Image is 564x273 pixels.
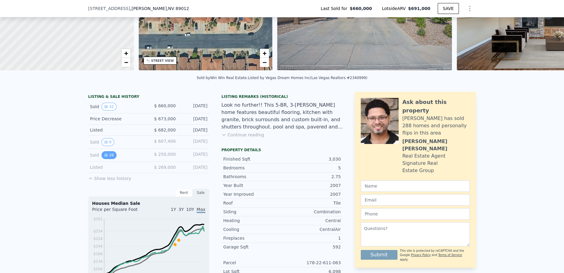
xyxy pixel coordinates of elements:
[223,209,282,215] div: Siding
[181,138,207,146] div: [DATE]
[181,151,207,159] div: [DATE]
[221,94,343,99] div: Listing Remarks (Historical)
[263,49,267,57] span: +
[223,244,282,250] div: Garage Sqft
[88,94,209,100] div: LISTING & SALE HISTORY
[223,182,282,188] div: Year Built
[186,207,194,212] span: 10Y
[192,189,209,197] div: Sale
[282,191,341,197] div: 2007
[167,6,189,11] span: , NV 89012
[154,152,176,157] span: $ 250,000
[260,58,269,67] a: Zoom out
[130,5,189,12] span: , [PERSON_NAME]
[402,138,470,152] div: [PERSON_NAME] [PERSON_NAME]
[223,218,282,224] div: Heating
[154,165,176,170] span: $ 269,000
[92,206,149,216] div: Price per Square Foot
[282,182,341,188] div: 2007
[93,267,103,271] tspan: $104
[361,208,470,220] input: Phone
[400,249,470,262] div: This site is protected by reCAPTCHA and the Google and apply.
[282,174,341,180] div: 2.75
[90,103,144,111] div: Sold
[90,138,144,146] div: Sold
[93,217,103,221] tspan: $301
[408,6,430,11] span: $691,000
[282,244,341,250] div: 592
[438,253,462,257] a: Terms of Service
[101,103,116,111] button: View historical data
[121,58,131,67] a: Zoom out
[248,76,367,80] div: Listed by Vegas Dream Homes Inc (Las Vegas Realtors #2340999)
[263,58,267,66] span: −
[282,260,341,266] div: 178-22-611-063
[90,151,144,159] div: Sold
[282,226,341,232] div: CentralAir
[197,207,205,213] span: Max
[151,58,174,63] div: STREET VIEW
[402,98,470,115] div: Ask about this property
[101,151,116,159] button: View historical data
[361,194,470,206] input: Email
[171,207,176,212] span: 1Y
[282,156,341,162] div: 3,030
[178,207,184,212] span: 3Y
[181,103,207,111] div: [DATE]
[223,174,282,180] div: Bathrooms
[223,156,282,162] div: Finished Sqft
[223,191,282,197] div: Year Improved
[93,237,103,241] tspan: $224
[223,235,282,241] div: Fireplaces
[411,253,431,257] a: Privacy Policy
[93,229,103,233] tspan: $254
[90,164,144,170] div: Listed
[175,189,192,197] div: Rent
[221,132,264,138] button: Continue reading
[282,165,341,171] div: 5
[121,49,131,58] a: Zoom in
[154,103,176,108] span: $ 660,000
[88,5,130,12] span: [STREET_ADDRESS]
[361,250,397,260] button: Submit
[181,116,207,122] div: [DATE]
[154,116,176,121] span: $ 673,000
[223,165,282,171] div: Bedrooms
[93,244,103,248] tspan: $194
[90,127,144,133] div: Listed
[93,259,103,264] tspan: $134
[221,148,343,152] div: Property details
[90,116,144,122] div: Price Decrease
[197,76,248,80] div: Sold by Win Win Real Estate .
[101,138,114,146] button: View historical data
[221,102,343,131] div: Look no further!! This 5-BR, 3-[PERSON_NAME] home features beautiful flooring, kitchen with grani...
[282,218,341,224] div: Central
[223,226,282,232] div: Cooling
[361,180,470,192] input: Name
[402,152,446,160] div: Real Estate Agent
[88,173,131,181] button: Show less history
[223,200,282,206] div: Roof
[181,127,207,133] div: [DATE]
[438,3,459,14] button: SAVE
[382,5,408,12] span: Lotside ARV
[321,5,350,12] span: Last Sold for
[282,209,341,215] div: Combination
[282,200,341,206] div: Tile
[350,5,372,12] span: $660,000
[124,49,128,57] span: +
[260,49,269,58] a: Zoom in
[223,260,282,266] div: Parcel
[92,200,205,206] div: Houses Median Sale
[154,139,176,144] span: $ 607,400
[464,2,476,15] button: Show Options
[93,252,103,256] tspan: $164
[154,128,176,132] span: $ 682,000
[181,164,207,170] div: [DATE]
[124,58,128,66] span: −
[402,160,470,174] div: Signature Real Estate Group
[282,235,341,241] div: 1
[402,115,470,137] div: [PERSON_NAME] has sold 288 homes and personally flips in this area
